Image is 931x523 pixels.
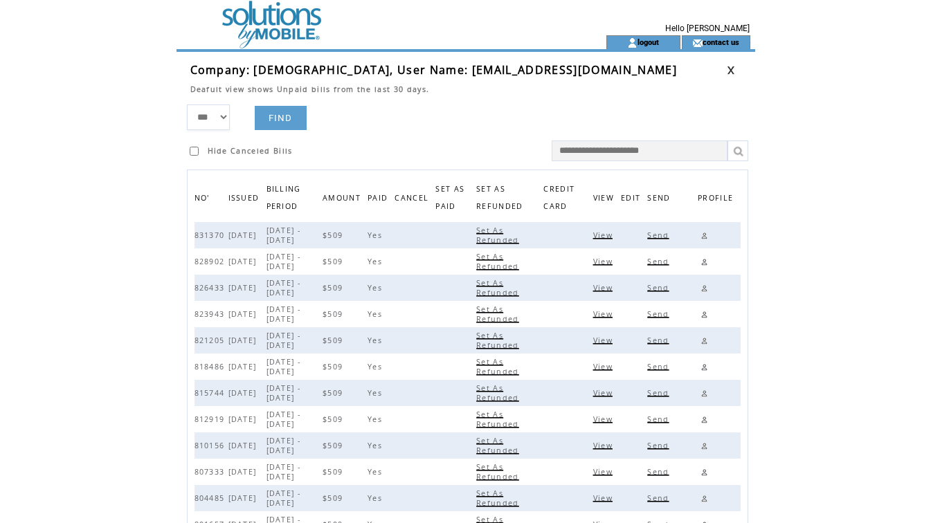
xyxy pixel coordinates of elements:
span: Click to view this bill [593,441,616,450]
span: $509 [323,441,346,450]
span: $509 [323,493,346,503]
a: Edit profile [698,334,711,347]
span: $509 [323,257,346,266]
span: Hello [PERSON_NAME] [665,24,750,33]
span: $509 [323,362,346,371]
a: Edit profile [698,492,711,505]
a: Set As Refunded [476,410,523,428]
a: Edit profile [698,282,711,295]
span: PAID [368,190,391,210]
a: ISSUED [228,193,263,201]
a: NO' [195,193,213,201]
span: Click to view this bill [593,257,616,266]
a: Edit profile [698,255,711,268]
a: View [593,493,616,502]
a: Send [647,467,672,475]
a: Set As Refunded [476,331,523,349]
a: View [593,388,616,396]
span: [DATE] - [DATE] [266,226,301,245]
a: View [593,336,616,344]
span: [DATE] [228,336,260,345]
a: View [593,230,616,239]
span: $509 [323,388,346,398]
span: [DATE] - [DATE] [266,304,301,324]
span: Click to view this bill [593,309,616,319]
span: Click to view this bill [593,336,616,345]
span: Click to send this bill to cutomer's email [647,362,672,371]
span: $509 [323,414,346,424]
span: Yes [368,362,386,371]
span: [DATE] [228,493,260,503]
span: Click to set this bill as refunded [476,436,523,455]
span: Click to send this bill to cutomer's email [647,388,672,398]
a: View [593,309,616,318]
a: Send [647,309,672,318]
span: [DATE] - [DATE] [266,331,301,350]
a: Set As Refunded [476,304,523,322]
a: Send [647,257,672,265]
a: View [593,362,616,370]
span: Yes [368,309,386,319]
a: BILLING PERIOD [266,184,302,210]
span: [DATE] [228,257,260,266]
span: 818486 [195,362,228,371]
a: Set As Refunded [476,357,523,375]
span: [DATE] [228,230,260,240]
a: Set As Refunded [476,436,523,454]
a: FIND [255,106,307,130]
img: account_icon.gif [627,37,638,48]
span: Click to send this bill to cutomer's email [647,493,672,503]
span: PROFILE [698,190,736,210]
span: Click to set this bill as refunded [476,331,523,350]
span: 807333 [195,467,228,477]
a: logout [638,37,659,46]
a: contact us [703,37,739,46]
a: Edit profile [698,387,711,400]
span: [DATE] - [DATE] [266,383,301,403]
span: [DATE] - [DATE] [266,462,301,481]
span: Click to send this bill to cutomer's email [647,257,672,266]
span: 810156 [195,441,228,450]
span: BILLING PERIOD [266,181,302,218]
span: 823943 [195,309,228,319]
span: Click to view this bill [593,388,616,398]
a: View [593,441,616,449]
span: $509 [323,230,346,240]
a: Edit profile [698,308,711,321]
span: Click to set this bill as refunded [476,252,523,271]
a: Send [647,493,672,502]
span: Click to view this bill [593,467,616,477]
span: VIEW [593,190,617,210]
img: contact_us_icon.gif [692,37,703,48]
span: $509 [323,467,346,477]
a: PAID [368,193,391,201]
a: Set As Refunded [476,226,523,244]
span: Hide Canceled Bills [208,146,293,156]
span: [DATE] - [DATE] [266,278,301,297]
span: Click to set this bill as refunded [476,383,523,403]
span: CANCEL [395,190,432,210]
span: 815744 [195,388,228,398]
a: Send [647,362,672,370]
a: Send [647,230,672,239]
span: Click to set this bill as refunded [476,410,523,429]
span: 826433 [195,283,228,293]
span: Click to send this bill to cutomer's email [647,336,672,345]
span: [DATE] - [DATE] [266,488,301,508]
span: SET AS PAID [435,181,464,218]
span: Click to set this bill as refunded [476,226,523,245]
span: [DATE] [228,283,260,293]
span: Yes [368,493,386,503]
a: View [593,414,616,423]
span: Click to view this bill [593,493,616,503]
a: Send [647,441,672,449]
span: Click to set this bill as refunded [476,357,523,376]
span: Yes [368,388,386,398]
span: Click to send this bill to cutomer's email [647,467,672,477]
a: View [593,283,616,291]
span: [DATE] - [DATE] [266,410,301,429]
span: Yes [368,283,386,293]
span: Click to view this bill [593,362,616,371]
span: ISSUED [228,190,263,210]
a: Send [647,388,672,396]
